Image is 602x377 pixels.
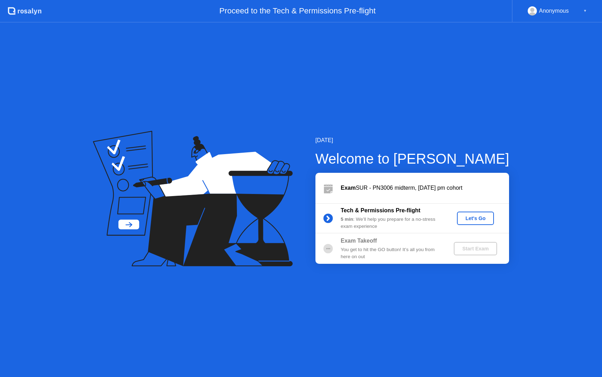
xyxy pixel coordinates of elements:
[460,215,491,221] div: Let's Go
[341,217,353,222] b: 5 min
[315,136,509,145] div: [DATE]
[583,6,587,16] div: ▼
[341,216,442,230] div: : We’ll help you prepare for a no-stress exam experience
[341,246,442,261] div: You get to hit the GO button! It’s all you from here on out
[341,238,377,244] b: Exam Takeoff
[341,207,420,213] b: Tech & Permissions Pre-flight
[457,246,494,251] div: Start Exam
[539,6,569,16] div: Anonymous
[341,184,509,192] div: SUR - PN3006 midterm, [DATE] pm cohort
[341,185,356,191] b: Exam
[454,242,497,255] button: Start Exam
[315,148,509,169] div: Welcome to [PERSON_NAME]
[457,212,494,225] button: Let's Go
